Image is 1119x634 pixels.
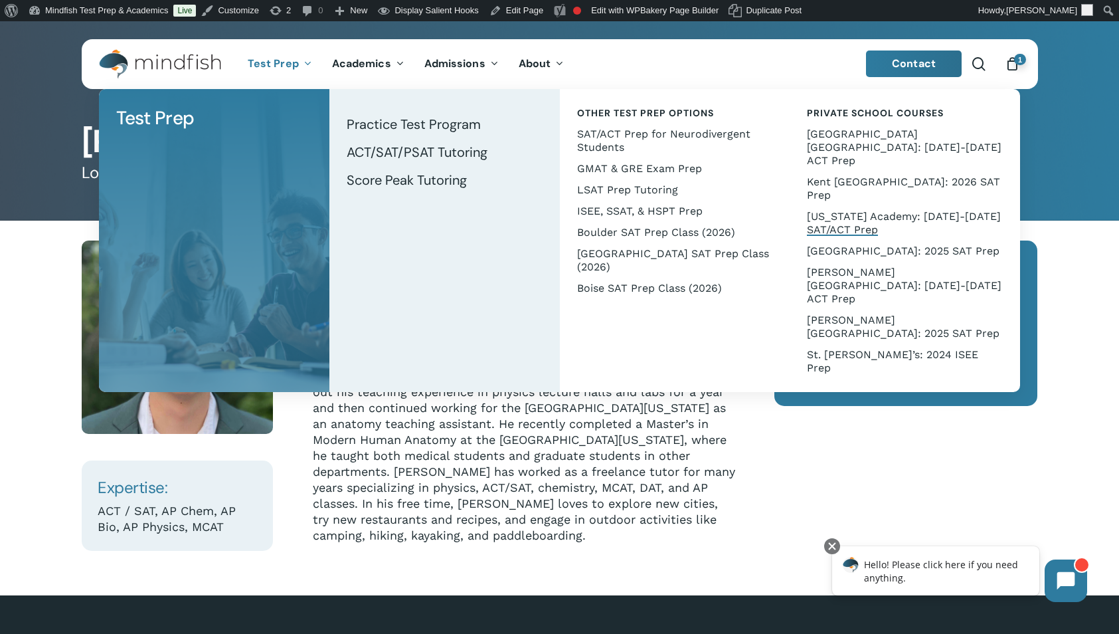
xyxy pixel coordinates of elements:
span: [PERSON_NAME][GEOGRAPHIC_DATA]: [DATE]-[DATE] ACT Prep [807,266,1001,305]
span: Expertise: [98,477,167,498]
a: Academics [322,58,414,70]
h1: [PERSON_NAME] [82,126,1038,158]
a: SAT/ACT Prep for Neurodivergent Students [573,124,777,158]
span: Practice Test Program [347,116,481,133]
a: About [509,58,574,70]
p: ACT / SAT, AP Chem, AP Bio, AP Physics, MCAT [98,503,256,535]
span: [GEOGRAPHIC_DATA] SAT Prep Class (2026) [577,247,769,273]
span: 1 [1014,54,1026,65]
span: SAT/ACT Prep for Neurodivergent Students [577,128,750,154]
a: Other Test Prep Options [573,102,777,124]
a: [US_STATE] Academy: [DATE]-[DATE] SAT/ACT Prep [803,206,1007,241]
span: LSAT Prep Tutoring [577,183,678,196]
span: Contact [892,56,936,70]
a: Contact [866,51,962,77]
a: [PERSON_NAME][GEOGRAPHIC_DATA]: 2025 SAT Prep [803,310,1007,344]
a: [GEOGRAPHIC_DATA] [GEOGRAPHIC_DATA]: [DATE]-[DATE] ACT Prep [803,124,1007,171]
a: Live [173,5,196,17]
span: Boise SAT Prep Class (2026) [577,282,722,294]
span: About [519,56,551,70]
a: Test Prep [238,58,322,70]
img: Ryan Suckow Square [82,241,274,434]
a: ACT/SAT/PSAT Tutoring [343,138,547,166]
a: ISEE, SSAT, & HSPT Prep [573,201,777,222]
div: Focus keyphrase not set [573,7,581,15]
a: Score Peak Tutoring [343,166,547,194]
span: Academics [332,56,391,70]
a: [PERSON_NAME][GEOGRAPHIC_DATA]: [DATE]-[DATE] ACT Prep [803,262,1007,310]
a: Admissions [414,58,509,70]
a: GMAT & GRE Exam Prep [573,158,777,179]
span: [GEOGRAPHIC_DATA]: 2025 SAT Prep [807,245,999,257]
span: ISEE, SSAT, & HSPT Prep [577,205,703,217]
p: is an experienced and dedicated tutor with a deep passion for both science and education. Origina... [313,304,736,544]
span: ACT/SAT/PSAT Tutoring [347,144,487,161]
a: St. [PERSON_NAME]’s: 2024 ISEE Prep [803,344,1007,379]
a: [GEOGRAPHIC_DATA] SAT Prep Class (2026) [573,243,777,278]
span: Kent [GEOGRAPHIC_DATA]: 2026 SAT Prep [807,175,1000,201]
span: Admissions [424,56,485,70]
span: Other Test Prep Options [577,107,714,119]
a: Private School Courses [803,102,1007,124]
a: Boulder SAT Prep Class (2026) [573,222,777,243]
span: Score Peak Tutoring [347,171,467,189]
a: Kent [GEOGRAPHIC_DATA]: 2026 SAT Prep [803,171,1007,206]
span: Location: [GEOGRAPHIC_DATA], Online [82,162,367,183]
span: Private School Courses [807,107,944,119]
span: Test Prep [116,106,195,130]
a: LSAT Prep Tutoring [573,179,777,201]
a: Test Prep [112,102,316,134]
span: GMAT & GRE Exam Prep [577,162,702,175]
span: Test Prep [248,56,299,70]
span: [US_STATE] Academy: [DATE]-[DATE] SAT/ACT Prep [807,210,1001,236]
nav: Main Menu [238,39,574,89]
span: St. [PERSON_NAME]’s: 2024 ISEE Prep [807,348,978,374]
a: Practice Test Program [343,110,547,138]
span: [PERSON_NAME] [1006,5,1077,15]
span: [GEOGRAPHIC_DATA] [GEOGRAPHIC_DATA]: [DATE]-[DATE] ACT Prep [807,128,1001,167]
a: Boise SAT Prep Class (2026) [573,278,777,299]
a: Cart [1005,56,1020,71]
span: Boulder SAT Prep Class (2026) [577,226,735,239]
iframe: Chatbot [818,536,1100,615]
a: [GEOGRAPHIC_DATA]: 2025 SAT Prep [803,241,1007,262]
header: Main Menu [82,39,1038,89]
span: [PERSON_NAME][GEOGRAPHIC_DATA]: 2025 SAT Prep [807,314,999,340]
